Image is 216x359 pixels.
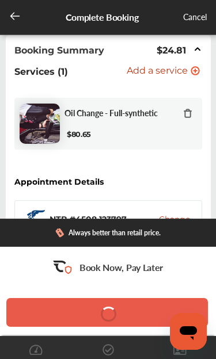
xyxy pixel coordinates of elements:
img: oil-change-thumb.jpg [20,104,60,144]
div: Complete Booking [66,10,138,25]
p: Services (1) [14,66,68,77]
b: $80.65 [67,130,91,139]
button: Change [159,213,190,225]
div: Always better than retail price. [69,229,161,237]
p: Book Now, Pay Later [79,261,163,274]
button: Add a service [127,66,200,77]
div: Appointment Details [14,177,104,186]
span: Oil Change - Full-synthetic [65,108,158,119]
a: Add a service [127,66,202,77]
div: $24.81 [157,45,186,56]
span: Booking Summary [14,45,104,56]
iframe: Button to launch messaging window [170,313,207,350]
span: Add a service [127,66,188,77]
button: Confirm and Book [6,298,208,327]
img: logo-goodyear.png [24,210,45,228]
img: dollor_label_vector.a70140d1.svg [55,228,64,238]
div: NTB #4508 123797 [50,213,127,225]
div: Cancel [183,10,207,25]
